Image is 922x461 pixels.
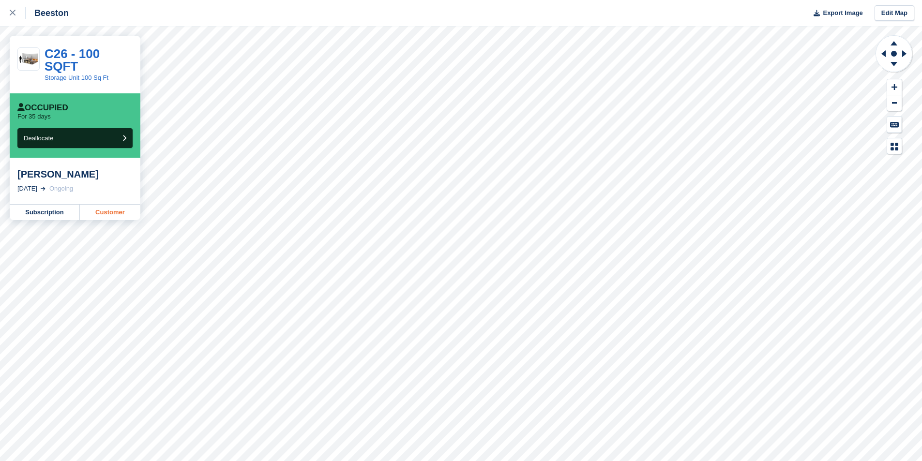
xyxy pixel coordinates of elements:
[887,117,902,133] button: Keyboard Shortcuts
[17,128,133,148] button: Deallocate
[26,7,69,19] div: Beeston
[45,46,100,74] a: C26 - 100 SQFT
[823,8,862,18] span: Export Image
[887,138,902,154] button: Map Legend
[80,205,140,220] a: Customer
[808,5,863,21] button: Export Image
[24,134,53,142] span: Deallocate
[41,187,45,191] img: arrow-right-light-icn-cde0832a797a2874e46488d9cf13f60e5c3a73dbe684e267c42b8395dfbc2abf.svg
[17,103,68,113] div: Occupied
[45,74,108,81] a: Storage Unit 100 Sq Ft
[18,51,39,67] img: 100-sqft-unit.jpg
[17,168,133,180] div: [PERSON_NAME]
[887,79,902,95] button: Zoom In
[875,5,914,21] a: Edit Map
[10,205,80,220] a: Subscription
[17,184,37,193] div: [DATE]
[887,95,902,111] button: Zoom Out
[49,184,73,193] div: Ongoing
[17,113,51,120] p: For 35 days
